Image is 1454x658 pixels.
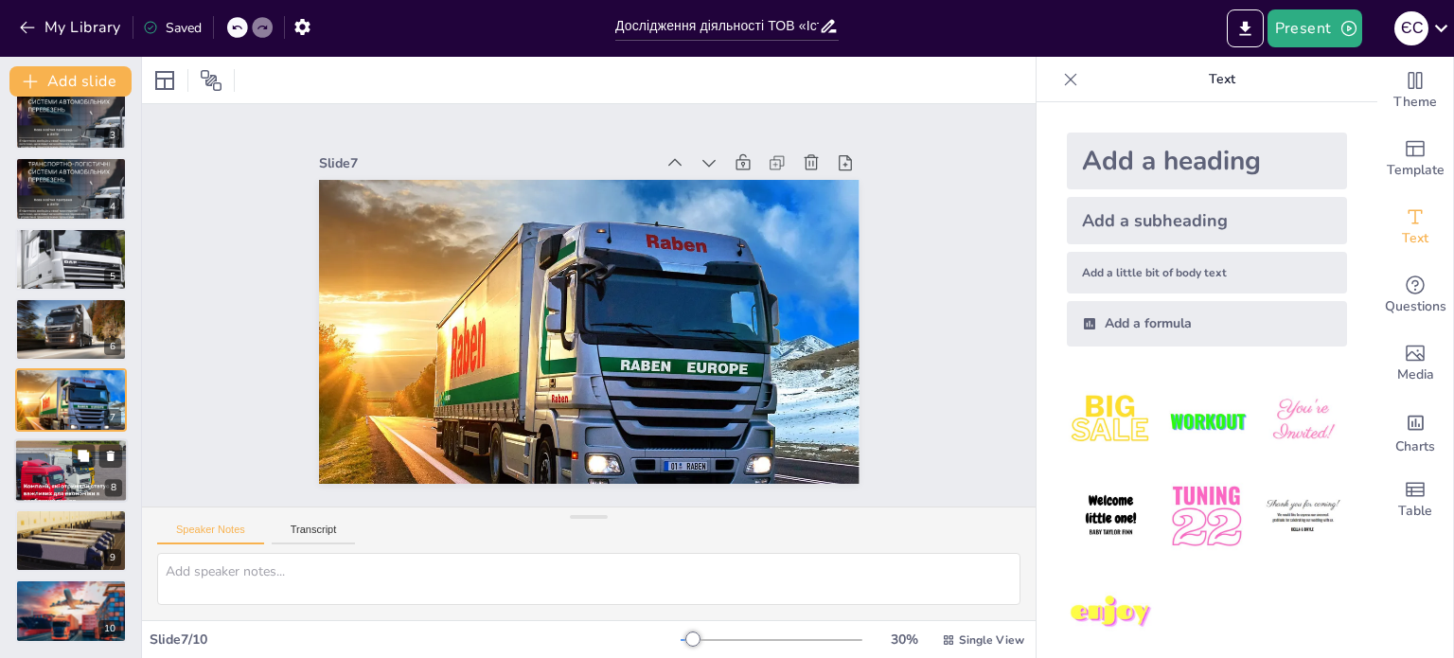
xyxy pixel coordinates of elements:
div: Є С [1394,11,1428,45]
div: 8 [14,438,128,503]
button: Add slide [9,66,132,97]
div: Add a subheading [1067,197,1347,244]
input: Insert title [615,12,819,40]
div: Add images, graphics, shapes or video [1377,329,1453,398]
div: Add ready made slides [1377,125,1453,193]
img: 7.jpeg [1067,569,1155,657]
button: My Library [14,12,129,43]
button: Transcript [272,524,356,544]
div: 30 % [881,631,927,649]
div: 7 [15,368,127,431]
span: Single View [959,632,1024,648]
div: Slide 7 [421,39,721,222]
button: Є С [1394,9,1428,47]
div: 9 [104,549,121,566]
img: 6.jpeg [1259,472,1347,560]
div: 6 [15,298,127,361]
div: Layout [150,65,180,96]
button: Export to PowerPoint [1227,9,1264,47]
button: Present [1268,9,1362,47]
button: Speaker Notes [157,524,264,544]
span: Theme [1393,92,1437,113]
span: Text [1402,228,1428,249]
div: 8 [105,479,122,496]
img: 4.jpeg [1067,472,1155,560]
button: Duplicate Slide [72,444,95,467]
div: Add text boxes [1377,193,1453,261]
span: Media [1397,365,1434,385]
div: 3 [104,127,121,144]
div: Add a little bit of body text [1067,252,1347,293]
div: 4 [104,198,121,215]
div: Add a formula [1067,301,1347,347]
button: Delete Slide [99,444,122,467]
div: 10 [98,620,121,637]
div: 7 [104,409,121,426]
span: Position [200,69,222,92]
div: 9 [15,509,127,572]
div: 5 [15,228,127,291]
img: 3.jpeg [1259,377,1347,465]
img: 1.jpeg [1067,377,1155,465]
div: Add a heading [1067,133,1347,189]
div: 6 [104,338,121,355]
div: Add a table [1377,466,1453,534]
span: Questions [1385,296,1446,317]
div: 5 [104,268,121,285]
span: Table [1398,501,1432,522]
div: Change the overall theme [1377,57,1453,125]
p: Text [1086,57,1358,102]
div: 4 [15,157,127,220]
div: Add charts and graphs [1377,398,1453,466]
div: 10 [15,579,127,642]
div: 3 [15,87,127,150]
div: Slide 7 / 10 [150,631,681,649]
div: Get real-time input from your audience [1377,261,1453,329]
span: Charts [1395,436,1435,457]
img: 5.jpeg [1162,472,1250,560]
div: Saved [143,19,202,37]
span: Template [1387,160,1445,181]
img: 2.jpeg [1162,377,1250,465]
